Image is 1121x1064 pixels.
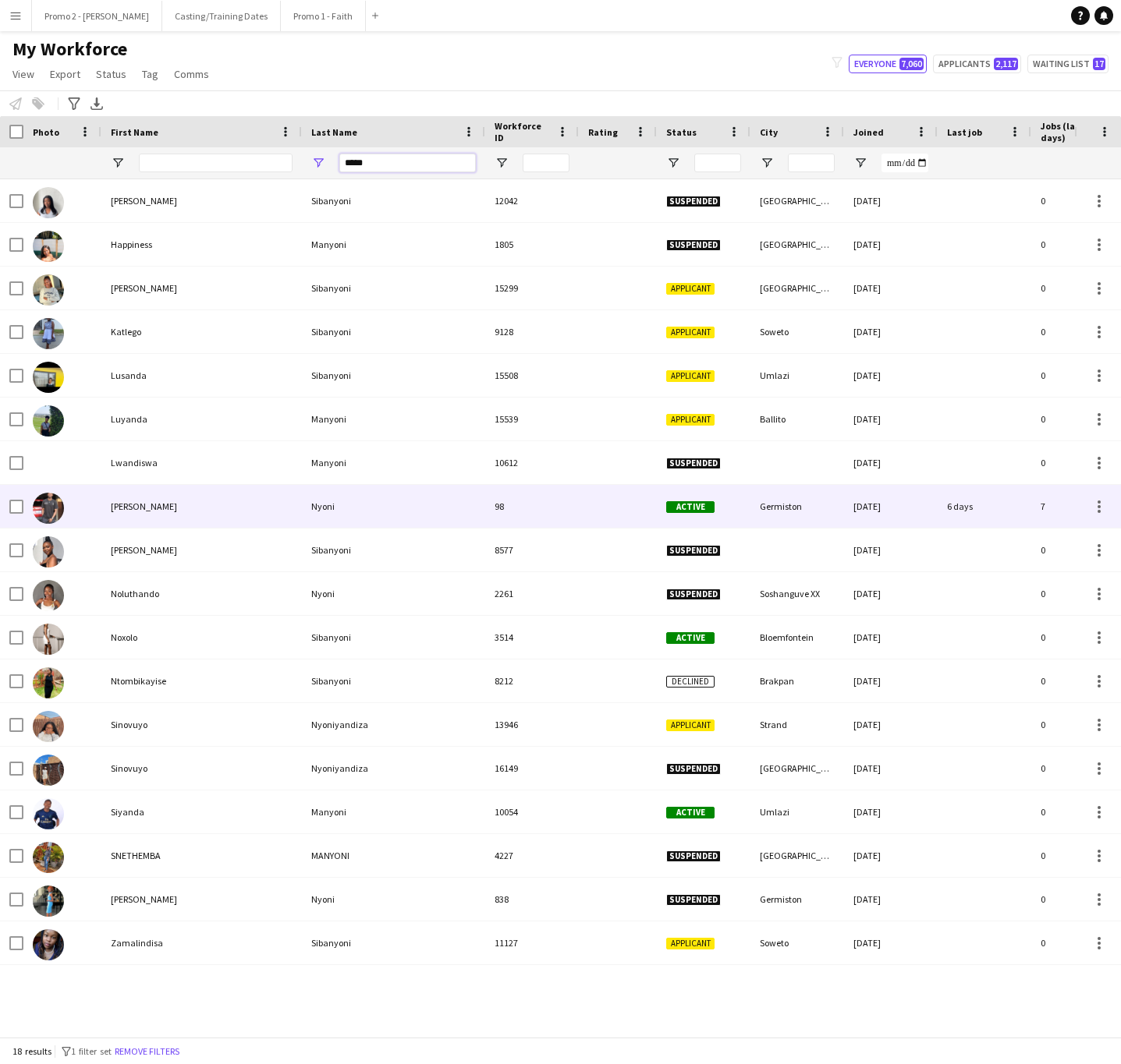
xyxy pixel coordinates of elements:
[844,790,938,833] div: [DATE]
[485,441,579,484] div: 10612
[844,878,938,921] div: [DATE]
[485,179,579,222] div: 12042
[101,354,302,397] div: Lusanda
[168,64,215,84] a: Comms
[12,37,127,61] span: My Workforce
[750,572,844,615] div: Soshanguve XX
[302,441,485,484] div: Manyoni
[485,921,579,964] div: 11127
[101,398,302,440] div: Luyanda
[87,94,106,113] app-action-btn: Export XLSX
[844,921,938,964] div: [DATE]
[947,126,982,138] span: Last job
[6,64,41,84] a: View
[666,501,715,513] span: Active
[33,842,64,873] img: SNETHEMBA MANYONI
[101,616,302,659] div: Noxolo
[844,310,938,353] div: [DATE]
[844,398,938,440] div: [DATE]
[33,493,64,524] img: Malvin Nyoni
[101,485,302,528] div: [PERSON_NAME]
[33,711,64,742] img: Sinovuyo Nyoniyandiza
[485,834,579,877] div: 4227
[844,528,938,571] div: [DATE]
[33,580,64,611] img: Noluthando Nyoni
[311,126,357,138] span: Last Name
[33,231,64,262] img: Happiness Manyoni
[111,126,158,138] span: First Name
[849,55,927,73] button: Everyone7,060
[853,156,867,170] button: Open Filter Menu
[33,274,64,306] img: Jeanette Sibanyoni
[302,223,485,266] div: Manyoni
[666,196,721,207] span: Suspended
[788,154,835,172] input: City Filter Input
[33,624,64,655] img: Noxolo Sibanyoni
[33,362,64,393] img: Lusanda Sibanyoni
[101,659,302,702] div: Ntombikayise
[485,528,579,571] div: 8577
[302,790,485,833] div: Manyoni
[302,485,485,528] div: Nyoni
[33,885,64,917] img: Tamara Nyoni
[750,921,844,964] div: Soweto
[101,921,302,964] div: Zamalindisa
[311,156,325,170] button: Open Filter Menu
[666,283,715,295] span: Applicant
[750,703,844,746] div: Strand
[302,179,485,222] div: Sibanyoni
[33,405,64,437] img: Luyanda Manyoni
[666,458,721,469] span: Suspended
[32,1,162,31] button: Promo 2 - [PERSON_NAME]
[101,747,302,790] div: Sinovuyo
[844,179,938,222] div: [DATE]
[33,798,64,829] img: Siyanda Manyoni
[844,354,938,397] div: [DATE]
[44,64,87,84] a: Export
[302,921,485,964] div: Sibanyoni
[750,747,844,790] div: [GEOGRAPHIC_DATA]
[666,126,697,138] span: Status
[495,156,509,170] button: Open Filter Menu
[101,790,302,833] div: Siyanda
[750,179,844,222] div: [GEOGRAPHIC_DATA]
[33,318,64,349] img: Katlego Sibanyoni
[302,703,485,746] div: Nyoniyandiza
[750,310,844,353] div: Soweto
[302,834,485,877] div: MANYONI
[495,120,551,143] span: Workforce ID
[1027,55,1109,73] button: Waiting list17
[666,414,715,426] span: Applicant
[750,398,844,440] div: Ballito
[485,354,579,397] div: 15508
[485,485,579,528] div: 98
[302,310,485,353] div: Sibanyoni
[302,878,485,921] div: Nyoni
[101,179,302,222] div: [PERSON_NAME]
[485,747,579,790] div: 16149
[136,64,165,84] a: Tag
[844,747,938,790] div: [DATE]
[666,719,715,731] span: Applicant
[750,834,844,877] div: [GEOGRAPHIC_DATA]
[101,572,302,615] div: Noluthando
[666,763,721,775] span: Suspended
[882,154,928,172] input: Joined Filter Input
[666,156,680,170] button: Open Filter Menu
[844,267,938,309] div: [DATE]
[844,485,938,528] div: [DATE]
[302,747,485,790] div: Nyoniyandiza
[485,310,579,353] div: 9128
[844,572,938,615] div: [DATE]
[844,616,938,659] div: [DATE]
[302,267,485,309] div: Sibanyoni
[142,67,158,81] span: Tag
[174,67,209,81] span: Comms
[899,58,924,70] span: 7,060
[71,1045,112,1057] span: 1 filter set
[1093,58,1105,70] span: 17
[139,154,293,172] input: First Name Filter Input
[485,659,579,702] div: 8212
[101,528,302,571] div: [PERSON_NAME]
[1041,120,1097,143] span: Jobs (last 90 days)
